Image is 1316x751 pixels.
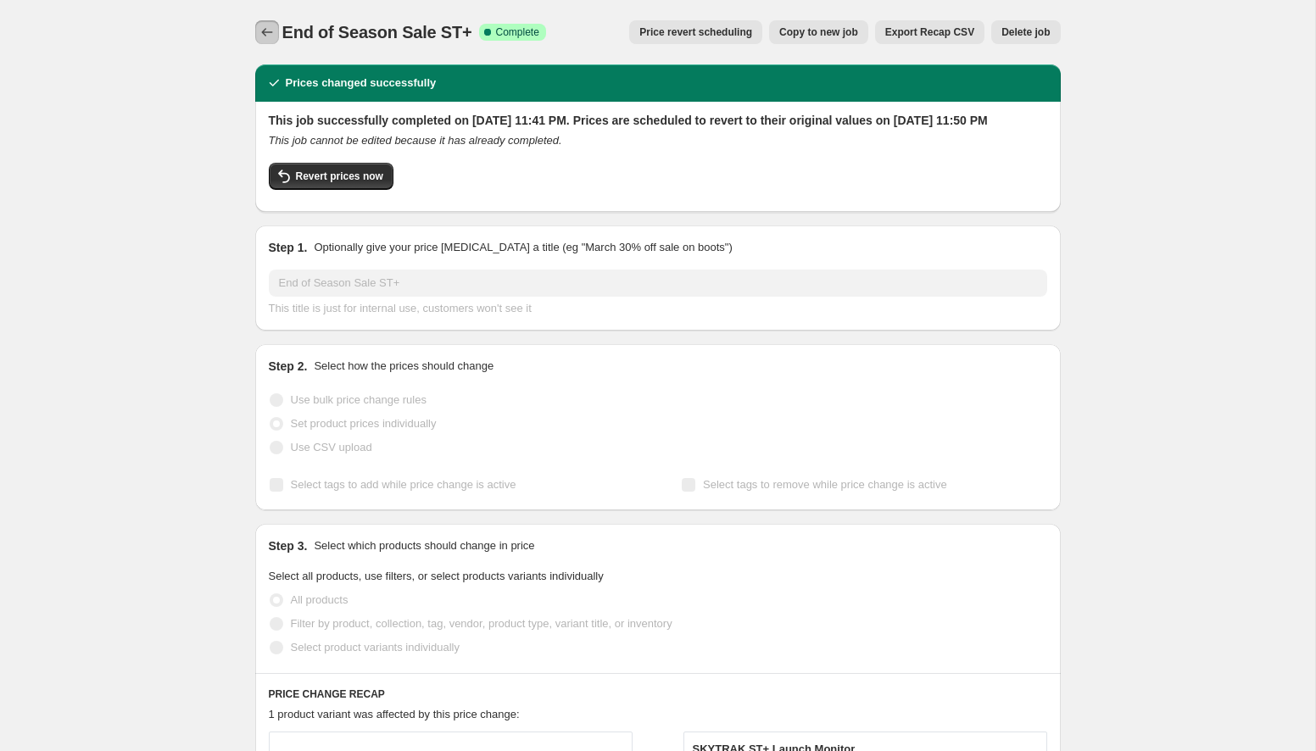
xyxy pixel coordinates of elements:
span: Price revert scheduling [639,25,752,39]
span: Use CSV upload [291,441,372,453]
h6: PRICE CHANGE RECAP [269,687,1047,701]
span: 1 product variant was affected by this price change: [269,708,520,720]
span: This title is just for internal use, customers won't see it [269,302,532,314]
h2: Step 2. [269,358,308,375]
i: This job cannot be edited because it has already completed. [269,134,562,147]
button: Revert prices now [269,163,393,190]
span: Select tags to remove while price change is active [703,478,947,491]
span: End of Season Sale ST+ [282,23,472,42]
p: Select how the prices should change [314,358,493,375]
p: Optionally give your price [MEDICAL_DATA] a title (eg "March 30% off sale on boots") [314,239,732,256]
span: Select tags to add while price change is active [291,478,516,491]
h2: This job successfully completed on [DATE] 11:41 PM. Prices are scheduled to revert to their origi... [269,112,1047,129]
span: Select all products, use filters, or select products variants individually [269,570,604,582]
span: All products [291,593,349,606]
span: Revert prices now [296,170,383,183]
button: Price revert scheduling [629,20,762,44]
span: Copy to new job [779,25,858,39]
button: Export Recap CSV [875,20,984,44]
button: Copy to new job [769,20,868,44]
span: Complete [496,25,539,39]
span: Filter by product, collection, tag, vendor, product type, variant title, or inventory [291,617,672,630]
span: Set product prices individually [291,417,437,430]
span: Export Recap CSV [885,25,974,39]
span: Delete job [1001,25,1050,39]
input: 30% off holiday sale [269,270,1047,297]
button: Price change jobs [255,20,279,44]
h2: Prices changed successfully [286,75,437,92]
h2: Step 3. [269,537,308,554]
h2: Step 1. [269,239,308,256]
button: Delete job [991,20,1060,44]
span: Select product variants individually [291,641,460,654]
p: Select which products should change in price [314,537,534,554]
span: Use bulk price change rules [291,393,427,406]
